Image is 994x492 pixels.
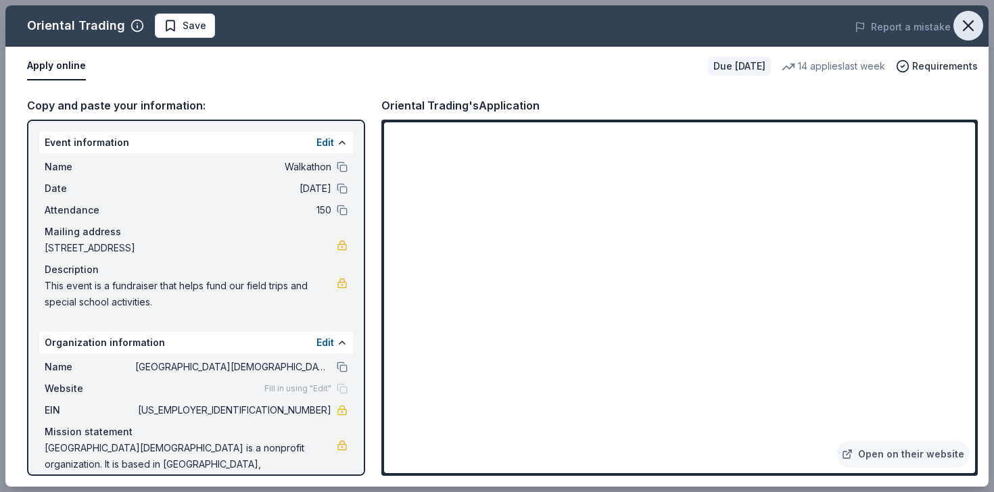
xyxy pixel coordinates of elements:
[45,240,337,256] span: [STREET_ADDRESS]
[39,132,353,153] div: Event information
[135,180,331,197] span: [DATE]
[316,335,334,351] button: Edit
[27,97,365,114] div: Copy and paste your information:
[135,402,331,418] span: [US_EMPLOYER_IDENTIFICATION_NUMBER]
[45,380,135,397] span: Website
[45,424,348,440] div: Mission statement
[135,202,331,218] span: 150
[782,58,885,74] div: 14 applies last week
[183,18,206,34] span: Save
[45,278,337,310] span: This event is a fundraiser that helps fund our field trips and special school activities.
[264,383,331,394] span: Fill in using "Edit"
[45,440,337,489] span: [GEOGRAPHIC_DATA][DEMOGRAPHIC_DATA] is a nonprofit organization. It is based in [GEOGRAPHIC_DATA]...
[45,359,135,375] span: Name
[155,14,215,38] button: Save
[45,224,348,240] div: Mailing address
[135,359,331,375] span: [GEOGRAPHIC_DATA][DEMOGRAPHIC_DATA]
[381,97,540,114] div: Oriental Trading's Application
[45,159,135,175] span: Name
[912,58,978,74] span: Requirements
[45,202,135,218] span: Attendance
[45,402,135,418] span: EIN
[855,19,951,35] button: Report a mistake
[836,441,970,468] a: Open on their website
[896,58,978,74] button: Requirements
[45,180,135,197] span: Date
[316,134,334,151] button: Edit
[39,332,353,353] div: Organization information
[135,159,331,175] span: Walkathon
[708,57,771,76] div: Due [DATE]
[45,262,348,278] div: Description
[27,52,86,80] button: Apply online
[27,15,125,36] div: Oriental Trading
